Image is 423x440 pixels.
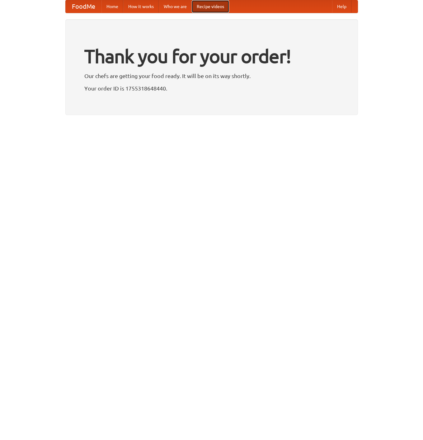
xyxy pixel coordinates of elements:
[192,0,229,13] a: Recipe videos
[84,71,339,81] p: Our chefs are getting your food ready. It will be on its way shortly.
[123,0,159,13] a: How it works
[84,84,339,93] p: Your order ID is 1755318648440.
[66,0,101,13] a: FoodMe
[332,0,351,13] a: Help
[101,0,123,13] a: Home
[84,41,339,71] h1: Thank you for your order!
[159,0,192,13] a: Who we are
